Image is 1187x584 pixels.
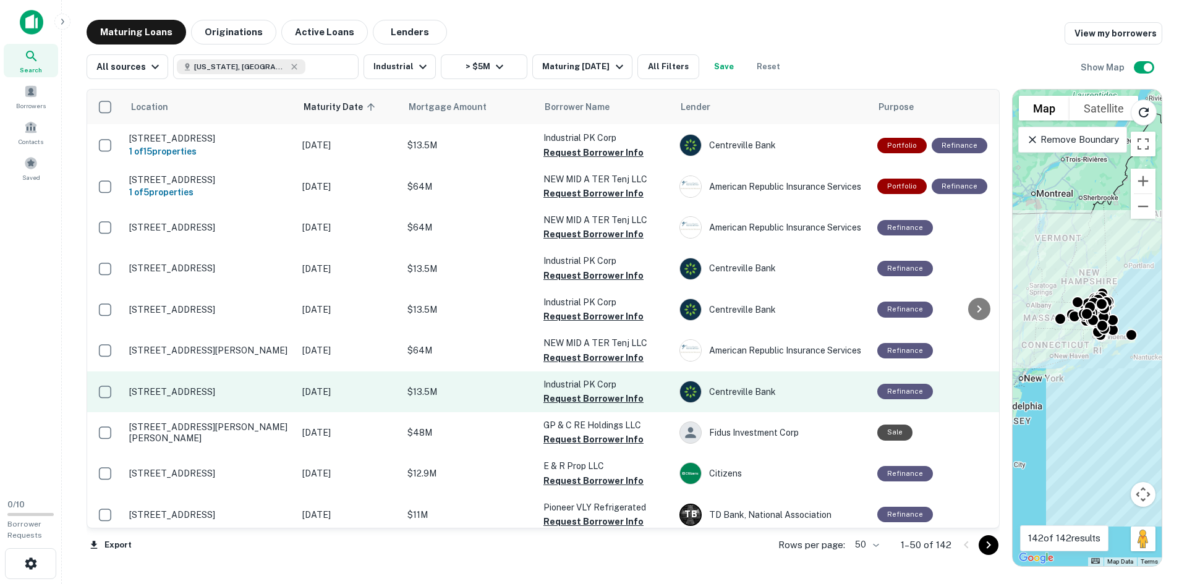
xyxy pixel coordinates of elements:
[979,535,998,555] button: Go to next page
[407,138,531,152] p: $13.5M
[545,99,610,114] span: Borrower Name
[7,500,25,509] span: 0 / 10
[129,386,290,397] p: [STREET_ADDRESS]
[877,425,913,440] div: Sale
[407,426,531,439] p: $48M
[20,65,42,75] span: Search
[543,145,644,160] button: Request Borrower Info
[684,508,697,521] p: T B
[407,508,531,522] p: $11M
[679,504,865,526] div: TD Bank, National Association
[679,298,865,321] div: Centreville Bank
[932,138,987,153] div: This loan purpose was for refinancing
[877,507,933,522] div: This loan purpose was for refinancing
[543,432,644,447] button: Request Borrower Info
[543,227,644,242] button: Request Borrower Info
[1065,22,1162,44] a: View my borrowers
[302,508,395,522] p: [DATE]
[543,473,644,488] button: Request Borrower Info
[543,268,644,283] button: Request Borrower Info
[1026,132,1118,147] p: Remove Boundary
[1131,99,1157,125] button: Reload search area
[302,467,395,480] p: [DATE]
[637,54,699,79] button: All Filters
[364,54,436,79] button: Industrial
[194,61,287,72] span: [US_STATE], [GEOGRAPHIC_DATA]
[680,463,701,484] img: picture
[96,59,163,74] div: All sources
[543,459,667,473] p: E & R Prop LLC
[877,220,933,235] div: This loan purpose was for refinancing
[543,418,667,432] p: GP & C RE Holdings LLC
[7,520,42,540] span: Borrower Requests
[302,426,395,439] p: [DATE]
[1081,61,1126,74] h6: Show Map
[123,90,296,124] th: Location
[407,303,531,316] p: $13.5M
[1131,194,1155,219] button: Zoom out
[877,466,933,481] div: This loan purpose was for refinancing
[850,536,881,554] div: 50
[302,180,395,193] p: [DATE]
[409,99,503,114] span: Mortgage Amount
[129,345,290,356] p: [STREET_ADDRESS][PERSON_NAME]
[302,262,395,276] p: [DATE]
[129,421,290,444] p: [STREET_ADDRESS][PERSON_NAME][PERSON_NAME]
[302,385,395,399] p: [DATE]
[1016,550,1057,566] img: Google
[407,467,531,480] p: $12.9M
[16,101,46,111] span: Borrowers
[1091,558,1100,564] button: Keyboard shortcuts
[680,299,701,320] img: picture
[537,90,673,124] th: Borrower Name
[901,538,951,552] p: 1–50 of 142
[543,131,667,145] p: Industrial PK Corp
[4,80,58,113] a: Borrowers
[680,381,701,402] img: picture
[302,221,395,234] p: [DATE]
[4,116,58,149] a: Contacts
[778,538,845,552] p: Rows per page:
[543,514,644,529] button: Request Borrower Info
[1016,550,1057,566] a: Open this area in Google Maps (opens a new window)
[129,468,290,479] p: [STREET_ADDRESS]
[871,90,1002,124] th: Purpose
[4,151,58,185] a: Saved
[543,501,667,514] p: Pioneer VLY Refrigerated
[129,133,290,144] p: [STREET_ADDRESS]
[407,180,531,193] p: $64M
[543,213,667,227] p: NEW MID A TER Tenj LLC
[877,138,927,153] div: This is a portfolio loan with 15 properties
[680,176,701,197] img: picture
[542,59,626,74] div: Maturing [DATE]
[302,138,395,152] p: [DATE]
[543,309,644,324] button: Request Borrower Info
[1131,132,1155,156] button: Toggle fullscreen view
[407,344,531,357] p: $64M
[543,254,667,268] p: Industrial PK Corp
[543,295,667,309] p: Industrial PK Corp
[129,145,290,158] h6: 1 of 15 properties
[679,462,865,485] div: Citizens
[680,340,701,361] img: picture
[302,303,395,316] p: [DATE]
[543,350,644,365] button: Request Borrower Info
[129,304,290,315] p: [STREET_ADDRESS]
[681,99,710,114] span: Lender
[22,172,40,182] span: Saved
[532,54,632,79] button: Maturing [DATE]
[401,90,537,124] th: Mortgage Amount
[1141,558,1158,565] a: Terms (opens in new tab)
[302,344,395,357] p: [DATE]
[1028,531,1100,546] p: 142 of 142 results
[877,261,933,276] div: This loan purpose was for refinancing
[191,20,276,44] button: Originations
[679,258,865,280] div: Centreville Bank
[407,221,531,234] p: $64M
[4,44,58,77] div: Search
[87,536,135,554] button: Export
[129,185,290,199] h6: 1 of 5 properties
[1125,485,1187,544] div: Chat Widget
